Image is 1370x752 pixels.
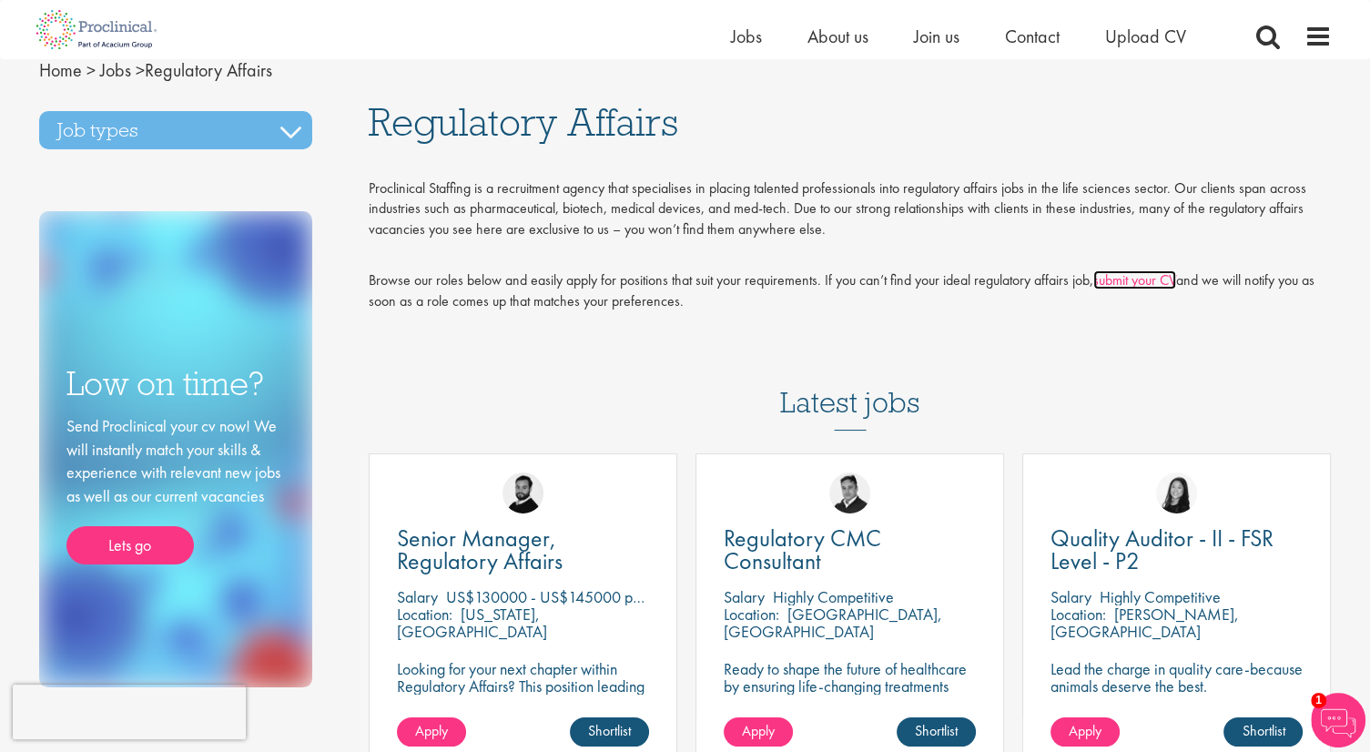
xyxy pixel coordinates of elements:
a: Shortlist [570,717,649,747]
span: Location: [724,604,779,625]
a: Join us [914,25,959,48]
a: Jobs [731,25,762,48]
img: Chatbot [1311,693,1365,747]
span: Apply [742,721,775,740]
span: Location: [1050,604,1106,625]
a: Regulatory CMC Consultant [724,527,976,573]
p: Looking for your next chapter within Regulatory Affairs? This position leading projects and worki... [397,660,649,729]
span: Senior Manager, Regulatory Affairs [397,523,563,576]
a: Apply [397,717,466,747]
p: [PERSON_NAME], [GEOGRAPHIC_DATA] [1050,604,1239,642]
div: Proclinical Staffing is a recruitment agency that specialises in placing talented professionals i... [369,178,1332,241]
span: Salary [1050,586,1091,607]
span: Salary [724,586,765,607]
p: US$130000 - US$145000 per annum [446,586,690,607]
p: Highly Competitive [773,586,894,607]
a: breadcrumb link to Jobs [100,58,131,82]
span: > [86,58,96,82]
a: Senior Manager, Regulatory Affairs [397,527,649,573]
p: Highly Competitive [1100,586,1221,607]
a: Apply [1050,717,1120,747]
span: Regulatory Affairs [39,58,272,82]
span: 1 [1311,693,1326,708]
img: Nick Walker [502,473,543,513]
h3: Latest jobs [780,341,920,431]
a: Lets go [66,526,194,564]
a: Quality Auditor - II - FSR Level - P2 [1050,527,1303,573]
h3: Job types [39,111,312,149]
a: Shortlist [1223,717,1303,747]
h3: Low on time? [66,366,285,401]
a: Shortlist [897,717,976,747]
a: About us [807,25,868,48]
span: Apply [1069,721,1101,740]
img: Peter Duvall [829,473,870,513]
span: Regulatory CMC Consultant [724,523,881,576]
div: Send Proclinical your cv now! We will instantly match your skills & experience with relevant new ... [66,414,285,564]
div: Browse our roles below and easily apply for positions that suit your requirements. If you can’t f... [369,270,1332,312]
a: submit your CV [1093,270,1176,290]
span: Location: [397,604,452,625]
a: breadcrumb link to Home [39,58,82,82]
p: [GEOGRAPHIC_DATA], [GEOGRAPHIC_DATA] [724,604,942,642]
span: Apply [415,721,448,740]
img: Numhom Sudsok [1156,473,1197,513]
span: Regulatory Affairs [369,97,678,147]
a: Apply [724,717,793,747]
a: Upload CV [1105,25,1186,48]
span: > [136,58,145,82]
span: Salary [397,586,438,607]
span: Quality Auditor - II - FSR Level - P2 [1050,523,1274,576]
a: Contact [1005,25,1060,48]
p: Lead the charge in quality care-because animals deserve the best. [1050,660,1303,695]
iframe: reCAPTCHA [13,685,246,739]
p: [US_STATE], [GEOGRAPHIC_DATA] [397,604,547,642]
